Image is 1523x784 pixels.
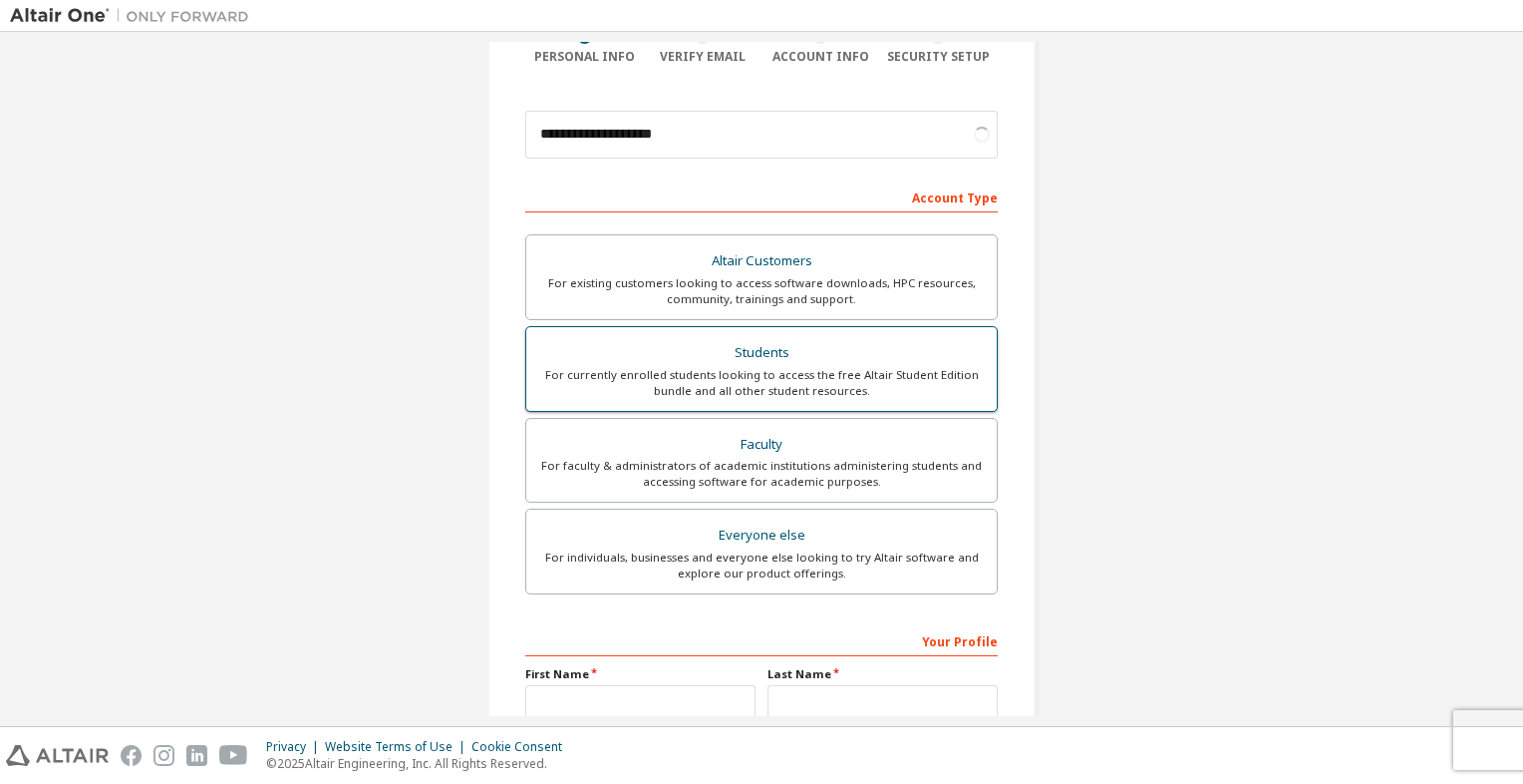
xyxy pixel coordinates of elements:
div: Altair Customers [538,247,985,275]
div: For currently enrolled students looking to access the free Altair Student Edition bundle and all ... [538,367,985,399]
img: instagram.svg [153,745,174,766]
div: Account Info [761,49,880,65]
label: Last Name [767,666,998,682]
img: altair_logo.svg [6,745,109,766]
div: Privacy [266,739,325,755]
div: Your Profile [525,624,998,656]
div: Account Type [525,181,998,212]
img: facebook.svg [121,745,142,766]
div: Verify Email [644,49,762,65]
img: Altair One [10,6,259,26]
div: Cookie Consent [471,739,574,755]
img: linkedin.svg [186,745,207,766]
div: For existing customers looking to access software downloads, HPC resources, community, trainings ... [538,275,985,307]
div: For individuals, businesses and everyone else looking to try Altair software and explore our prod... [538,550,985,582]
div: Students [538,339,985,367]
div: Website Terms of Use [325,739,471,755]
div: Everyone else [538,522,985,550]
p: © 2025 Altair Engineering, Inc. All Rights Reserved. [266,755,574,772]
label: First Name [525,666,756,682]
div: For faculty & administrators of academic institutions administering students and accessing softwa... [538,458,985,490]
div: Security Setup [880,49,999,65]
div: Faculty [538,431,985,459]
div: Personal Info [525,49,644,65]
img: youtube.svg [219,745,248,766]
